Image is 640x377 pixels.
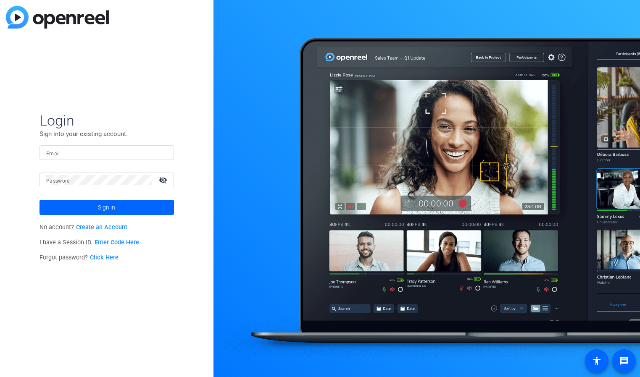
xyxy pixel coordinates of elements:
[46,148,167,158] input: Enter Email Address
[98,197,115,218] span: Sign in
[40,239,139,246] span: I have a Session ID.
[76,224,127,231] a: Create an Account
[619,356,629,366] mat-icon: message
[40,129,174,139] p: Sign into your existing account.
[95,239,139,246] a: Enter Code Here
[592,356,602,366] mat-icon: accessibility
[6,6,109,29] img: blue-gradient.svg
[40,112,174,129] span: Login
[154,174,174,186] mat-icon: visibility_off
[40,200,174,215] button: Sign in
[46,151,60,157] mat-label: Email
[46,178,70,184] mat-label: Password
[40,254,119,261] span: Forgot password?
[90,254,119,261] a: Click Here
[40,224,127,231] span: No account?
